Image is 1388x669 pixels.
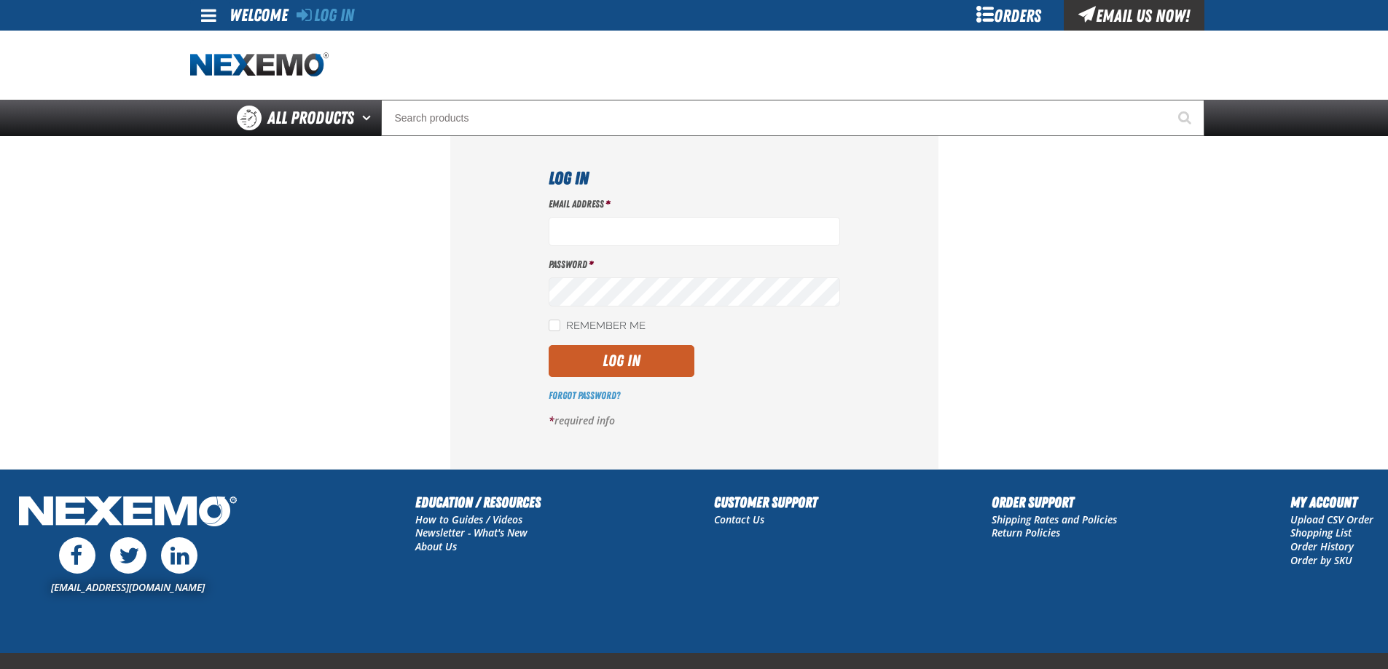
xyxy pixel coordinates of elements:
[1290,539,1354,553] a: Order History
[714,491,817,513] h2: Customer Support
[415,491,541,513] h2: Education / Resources
[297,5,354,25] a: Log In
[549,389,620,401] a: Forgot Password?
[1290,512,1373,526] a: Upload CSV Order
[549,320,560,331] input: Remember Me
[549,345,694,377] button: Log In
[549,414,840,428] p: required info
[992,526,1060,539] a: Return Policies
[357,100,381,136] button: Open All Products pages
[549,320,646,333] label: Remember Me
[415,526,528,539] a: Newsletter - What's New
[549,165,840,191] h1: Log In
[190,52,329,78] a: Home
[381,100,1204,136] input: Search
[51,580,205,594] a: [EMAIL_ADDRESS][DOMAIN_NAME]
[1290,491,1373,513] h2: My Account
[992,512,1117,526] a: Shipping Rates and Policies
[1168,100,1204,136] button: Start Searching
[190,52,329,78] img: Nexemo logo
[549,258,840,272] label: Password
[1290,553,1352,567] a: Order by SKU
[415,539,457,553] a: About Us
[992,491,1117,513] h2: Order Support
[15,491,241,534] img: Nexemo Logo
[267,105,354,131] span: All Products
[549,197,840,211] label: Email Address
[1290,526,1352,539] a: Shopping List
[714,512,764,526] a: Contact Us
[415,512,522,526] a: How to Guides / Videos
